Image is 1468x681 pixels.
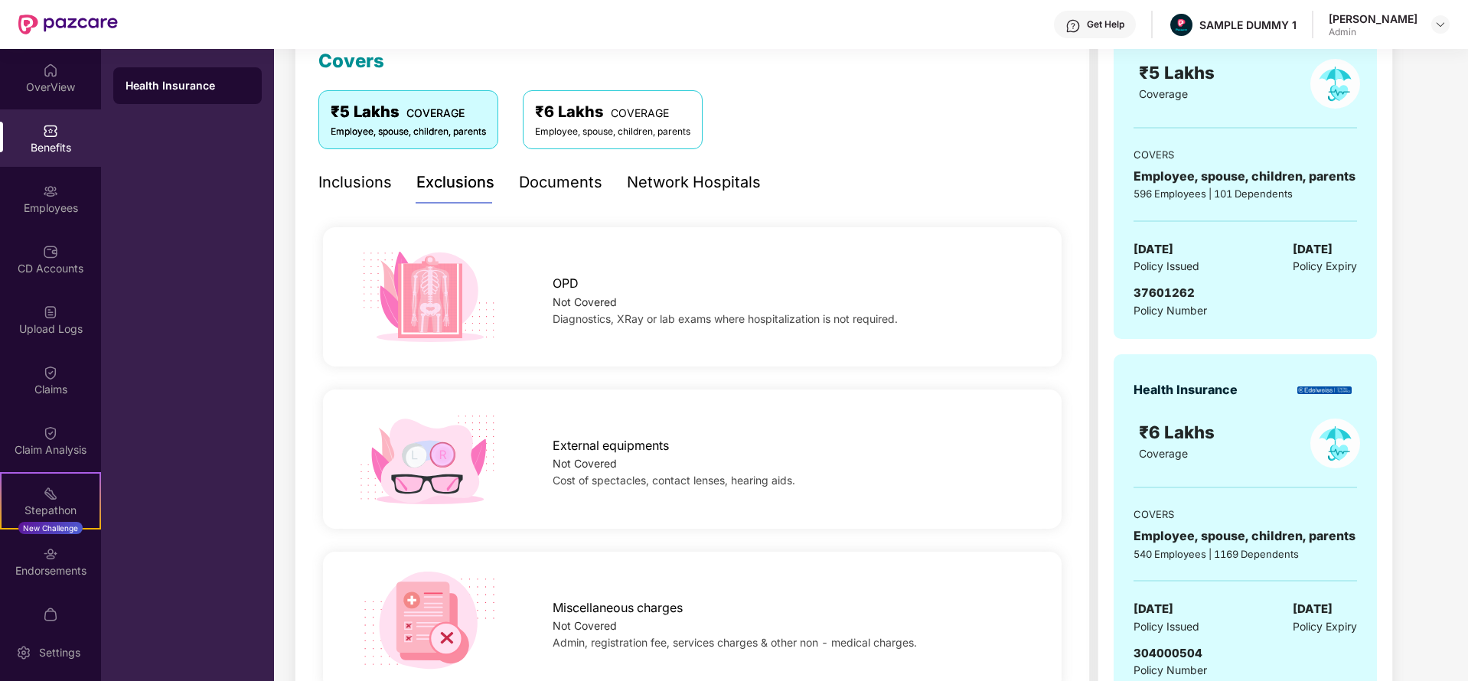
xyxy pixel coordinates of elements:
[43,607,58,622] img: svg+xml;base64,PHN2ZyBpZD0iTXlfT3JkZXJzIiBkYXRhLW5hbWU9Ik15IE9yZGVycyIgeG1sbnM9Imh0dHA6Ly93d3cudz...
[43,425,58,441] img: svg+xml;base64,PHN2ZyBpZD0iQ2xhaW0iIHhtbG5zPSJodHRwOi8vd3d3LnczLm9yZy8yMDAwL3N2ZyIgd2lkdGg9IjIwIi...
[553,274,579,293] span: OPD
[1134,240,1173,259] span: [DATE]
[416,171,494,194] div: Exclusions
[43,305,58,320] img: svg+xml;base64,PHN2ZyBpZD0iVXBsb2FkX0xvZ3MiIGRhdGEtbmFtZT0iVXBsb2FkIExvZ3MiIHhtbG5zPSJodHRwOi8vd3...
[1170,14,1192,36] img: Pazcare_Alternative_logo-01-01.png
[18,15,118,34] img: New Pazcare Logo
[1139,447,1188,460] span: Coverage
[1134,618,1199,635] span: Policy Issued
[1329,11,1417,26] div: [PERSON_NAME]
[1134,304,1207,317] span: Policy Number
[126,78,250,93] div: Health Insurance
[1134,147,1357,162] div: COVERS
[1434,18,1447,31] img: svg+xml;base64,PHN2ZyBpZD0iRHJvcGRvd24tMzJ4MzIiIHhtbG5zPSJodHRwOi8vd3d3LnczLm9yZy8yMDAwL3N2ZyIgd2...
[406,106,465,119] span: COVERAGE
[1134,380,1238,399] div: Health Insurance
[1310,59,1360,109] img: policyIcon
[553,474,795,487] span: Cost of spectacles, contact lenses, hearing aids.
[1134,186,1357,201] div: 596 Employees | 101 Dependents
[627,171,761,194] div: Network Hospitals
[1134,600,1173,618] span: [DATE]
[553,312,898,325] span: Diagnostics, XRay or lab exams where hospitalization is not required.
[1134,285,1195,300] span: 37601262
[331,100,486,124] div: ₹5 Lakhs
[1329,26,1417,38] div: Admin
[43,486,58,501] img: svg+xml;base64,PHN2ZyB4bWxucz0iaHR0cDovL3d3dy53My5vcmcvMjAwMC9zdmciIHdpZHRoPSIyMSIgaGVpZ2h0PSIyMC...
[1293,600,1333,618] span: [DATE]
[1134,646,1202,660] span: 304000504
[553,617,1029,634] div: Not Covered
[535,100,690,124] div: ₹6 Lakhs
[331,125,486,139] div: Employee, spouse, children, parents
[1293,240,1333,259] span: [DATE]
[356,246,501,347] img: icon
[1139,87,1188,100] span: Coverage
[43,546,58,562] img: svg+xml;base64,PHN2ZyBpZD0iRW5kb3JzZW1lbnRzIiB4bWxucz0iaHR0cDovL3d3dy53My5vcmcvMjAwMC9zdmciIHdpZH...
[318,171,392,194] div: Inclusions
[1065,18,1081,34] img: svg+xml;base64,PHN2ZyBpZD0iSGVscC0zMngzMiIgeG1sbnM9Imh0dHA6Ly93d3cudzMub3JnLzIwMDAvc3ZnIiB3aWR0aD...
[34,645,85,660] div: Settings
[43,123,58,138] img: svg+xml;base64,PHN2ZyBpZD0iQmVuZWZpdHMiIHhtbG5zPSJodHRwOi8vd3d3LnczLm9yZy8yMDAwL3N2ZyIgd2lkdGg9Ij...
[1139,62,1219,83] span: ₹5 Lakhs
[1293,618,1357,635] span: Policy Expiry
[1199,18,1297,32] div: SAMPLE DUMMY 1
[2,503,99,518] div: Stepathon
[43,244,58,259] img: svg+xml;base64,PHN2ZyBpZD0iQ0RfQWNjb3VudHMiIGRhdGEtbmFtZT0iQ0QgQWNjb3VudHMiIHhtbG5zPSJodHRwOi8vd3...
[1293,258,1357,275] span: Policy Expiry
[18,522,83,534] div: New Challenge
[356,409,501,510] img: icon
[1134,663,1207,676] span: Policy Number
[1310,419,1360,468] img: policyIcon
[553,598,683,617] span: Miscellaneous charges
[1134,546,1357,562] div: 540 Employees | 1169 Dependents
[553,436,669,455] span: External equipments
[553,294,1029,311] div: Not Covered
[43,184,58,199] img: svg+xml;base64,PHN2ZyBpZD0iRW1wbG95ZWVzIiB4bWxucz0iaHR0cDovL3d3dy53My5vcmcvMjAwMC9zdmciIHdpZHRoPS...
[519,171,602,194] div: Documents
[318,50,384,72] span: Covers
[16,645,31,660] img: svg+xml;base64,PHN2ZyBpZD0iU2V0dGluZy0yMHgyMCIgeG1sbnM9Imh0dHA6Ly93d3cudzMub3JnLzIwMDAvc3ZnIiB3aW...
[553,636,917,649] span: Admin, registration fee, services charges & other non - medical charges.
[535,125,690,139] div: Employee, spouse, children, parents
[611,106,669,119] span: COVERAGE
[553,455,1029,472] div: Not Covered
[1297,386,1352,395] img: insurerLogo
[1139,422,1219,442] span: ₹6 Lakhs
[1134,167,1357,186] div: Employee, spouse, children, parents
[1087,18,1124,31] div: Get Help
[356,571,501,672] img: icon
[1134,526,1357,546] div: Employee, spouse, children, parents
[1134,507,1357,522] div: COVERS
[1134,258,1199,275] span: Policy Issued
[43,63,58,78] img: svg+xml;base64,PHN2ZyBpZD0iSG9tZSIgeG1sbnM9Imh0dHA6Ly93d3cudzMub3JnLzIwMDAvc3ZnIiB3aWR0aD0iMjAiIG...
[43,365,58,380] img: svg+xml;base64,PHN2ZyBpZD0iQ2xhaW0iIHhtbG5zPSJodHRwOi8vd3d3LnczLm9yZy8yMDAwL3N2ZyIgd2lkdGg9IjIwIi...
